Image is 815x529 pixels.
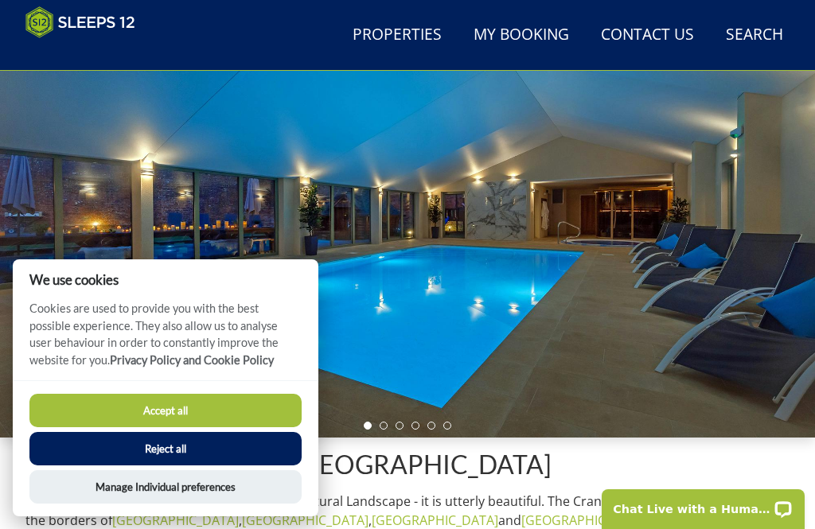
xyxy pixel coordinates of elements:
[112,511,239,529] a: [GEOGRAPHIC_DATA]
[29,394,302,427] button: Accept all
[25,6,135,38] img: Sleeps 12
[25,450,790,478] h1: [GEOGRAPHIC_DATA], [GEOGRAPHIC_DATA]
[346,18,448,53] a: Properties
[591,479,815,529] iframe: LiveChat chat widget
[595,18,700,53] a: Contact Us
[521,511,648,529] a: [GEOGRAPHIC_DATA]
[110,353,274,367] a: Privacy Policy and Cookie Policy
[719,18,790,53] a: Search
[18,48,185,61] iframe: Customer reviews powered by Trustpilot
[242,511,369,529] a: [GEOGRAPHIC_DATA]
[29,432,302,465] button: Reject all
[372,511,498,529] a: [GEOGRAPHIC_DATA]
[29,470,302,504] button: Manage Individual preferences
[13,300,318,380] p: Cookies are used to provide you with the best possible experience. They also allow us to analyse ...
[467,18,575,53] a: My Booking
[13,272,318,287] h2: We use cookies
